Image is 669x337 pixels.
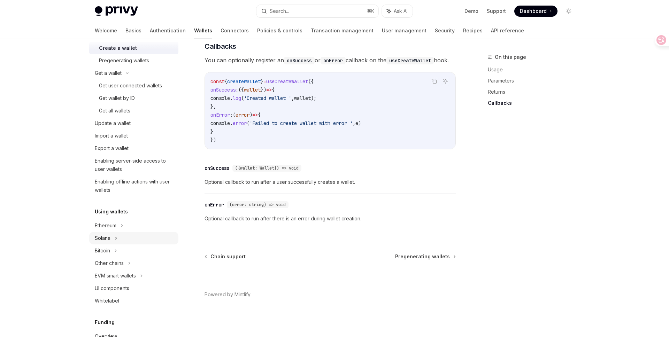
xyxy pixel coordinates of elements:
[125,22,141,39] a: Basics
[233,120,247,126] span: error
[435,22,455,39] a: Security
[235,165,299,171] span: ({wallet: Wallet}) => void
[520,8,547,15] span: Dashboard
[241,95,244,101] span: (
[270,7,289,15] div: Search...
[99,81,162,90] div: Get user connected wallets
[233,95,241,101] span: log
[386,57,434,64] code: useCreateWallet
[99,94,135,102] div: Get wallet by ID
[261,87,266,93] span: })
[394,8,408,15] span: Ask AI
[308,78,314,85] span: ({
[210,78,224,85] span: const
[95,22,117,39] a: Welcome
[89,142,178,155] a: Export a wallet
[311,22,374,39] a: Transaction management
[205,214,456,223] span: Optional callback to run after there is an error during wallet creation.
[258,112,261,118] span: {
[89,79,178,92] a: Get user connected wallets
[358,120,361,126] span: )
[382,5,413,17] button: Ask AI
[395,253,455,260] a: Pregenerating wallets
[205,41,236,51] span: Callbacks
[89,104,178,117] a: Get all wallets
[249,112,252,118] span: )
[488,64,580,75] a: Usage
[89,54,178,67] a: Pregenerating wallets
[321,57,346,64] code: onError
[210,253,246,260] span: Chain support
[464,8,478,15] a: Demo
[355,120,358,126] span: e
[263,78,266,85] span: =
[95,259,124,267] div: Other chains
[353,120,355,126] span: ,
[257,22,302,39] a: Policies & controls
[244,95,291,101] span: 'Created wallet '
[230,202,286,207] span: (error: string) => void
[230,112,233,118] span: :
[95,221,116,230] div: Ethereum
[236,87,238,93] span: :
[563,6,574,17] button: Toggle dark mode
[247,120,249,126] span: (
[233,112,236,118] span: (
[95,119,131,127] div: Update a wallet
[261,78,263,85] span: }
[252,112,258,118] span: =>
[236,112,249,118] span: error
[382,22,426,39] a: User management
[367,8,374,14] span: ⌘ K
[95,207,128,216] h5: Using wallets
[221,22,249,39] a: Connectors
[95,157,174,173] div: Enabling server-side access to user wallets
[89,92,178,104] a: Get wallet by ID
[430,77,439,86] button: Copy the contents from the code block
[89,282,178,295] a: UI components
[284,57,315,64] code: onSuccess
[249,120,353,126] span: 'Failed to create wallet with error '
[230,95,233,101] span: .
[150,22,186,39] a: Authentication
[491,22,524,39] a: API reference
[227,78,261,85] span: createWallet
[205,201,224,208] div: onError
[205,291,251,298] a: Powered by Mintlify
[210,95,230,101] span: console
[89,130,178,142] a: Import a wallet
[210,87,236,93] span: onSuccess
[395,253,450,260] span: Pregenerating wallets
[272,87,275,93] span: {
[311,95,316,101] span: );
[95,297,119,305] div: Whitelabel
[210,128,213,135] span: }
[205,178,456,186] span: Optional callback to run after a user successfully creates a wallet.
[291,95,294,101] span: ,
[230,120,233,126] span: .
[244,87,261,93] span: wallet
[99,107,130,115] div: Get all wallets
[89,155,178,175] a: Enabling server-side access to user wallets
[238,87,244,93] span: ({
[95,144,129,152] div: Export a wallet
[210,137,216,143] span: })
[194,22,212,39] a: Wallets
[205,55,456,65] span: You can optionally register an or callback on the hook.
[514,6,557,17] a: Dashboard
[488,97,580,109] a: Callbacks
[463,22,483,39] a: Recipes
[487,8,506,15] a: Support
[294,95,311,101] span: wallet
[99,56,149,65] div: Pregenerating wallets
[95,318,115,327] h5: Funding
[95,246,110,255] div: Bitcoin
[488,86,580,97] a: Returns
[266,87,272,93] span: =>
[210,103,216,110] span: },
[95,272,136,280] div: EVM smart wallets
[205,253,246,260] a: Chain support
[441,77,450,86] button: Ask AI
[89,117,178,130] a: Update a wallet
[210,112,230,118] span: onError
